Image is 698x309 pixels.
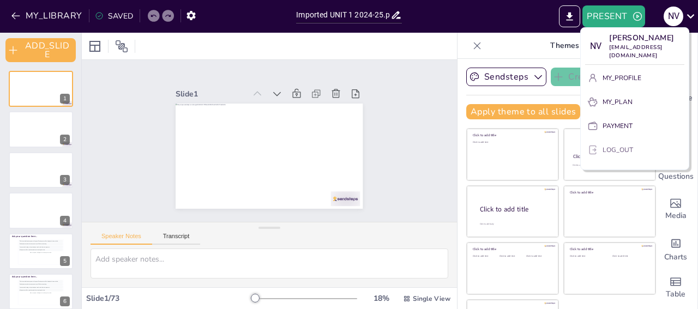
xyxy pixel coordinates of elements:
[603,121,633,131] p: PAYMENT
[585,37,605,56] div: N V
[585,117,684,135] button: PAYMENT
[603,97,633,107] p: MY_PLAN
[585,93,684,111] button: MY_PLAN
[585,141,684,159] button: LOG_OUT
[603,73,641,83] p: MY_PROFILE
[609,44,684,60] p: [EMAIL_ADDRESS][DOMAIN_NAME]
[603,145,633,155] p: LOG_OUT
[585,69,684,87] button: MY_PROFILE
[609,32,684,44] p: [PERSON_NAME]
